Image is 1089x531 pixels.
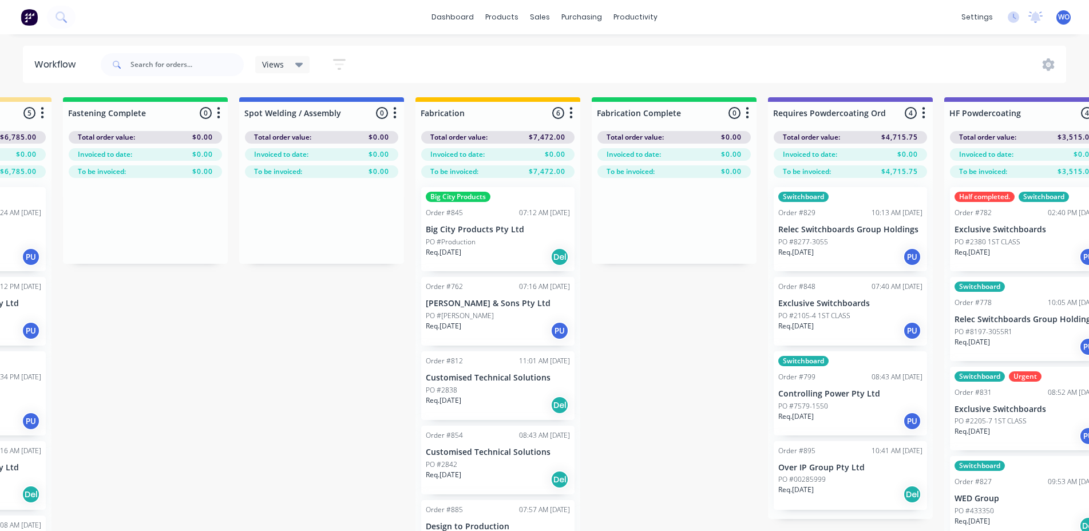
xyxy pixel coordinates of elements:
[551,396,569,414] div: Del
[721,132,742,142] span: $0.00
[254,132,311,142] span: Total order value:
[955,387,992,398] div: Order #831
[34,58,81,72] div: Workflow
[778,411,814,422] p: Req. [DATE]
[426,311,494,321] p: PO #[PERSON_NAME]
[254,167,302,177] span: To be invoiced:
[192,167,213,177] span: $0.00
[881,167,918,177] span: $4,715.75
[955,337,990,347] p: Req. [DATE]
[721,149,742,160] span: $0.00
[426,225,570,235] p: Big City Products Pty Ltd
[955,477,992,487] div: Order #827
[955,516,990,526] p: Req. [DATE]
[426,237,476,247] p: PO #Production
[16,149,37,160] span: $0.00
[783,132,840,142] span: Total order value:
[551,248,569,266] div: Del
[778,446,815,456] div: Order #895
[774,351,927,435] div: SwitchboardOrder #79908:43 AM [DATE]Controlling Power Pty LtdPO #7579-1550Req.[DATE]PU
[426,356,463,366] div: Order #812
[955,426,990,437] p: Req. [DATE]
[519,430,570,441] div: 08:43 AM [DATE]
[192,149,213,160] span: $0.00
[607,132,664,142] span: Total order value:
[430,149,485,160] span: Invoiced to date:
[369,149,389,160] span: $0.00
[426,282,463,292] div: Order #762
[778,299,922,308] p: Exclusive Switchboards
[608,9,663,26] div: productivity
[955,461,1005,471] div: Switchboard
[529,167,565,177] span: $7,472.00
[955,208,992,218] div: Order #782
[881,132,918,142] span: $4,715.75
[78,167,126,177] span: To be invoiced:
[519,505,570,515] div: 07:57 AM [DATE]
[426,208,463,218] div: Order #845
[551,322,569,340] div: PU
[607,167,655,177] span: To be invoiced:
[545,149,565,160] span: $0.00
[774,441,927,510] div: Order #89510:41 AM [DATE]Over IP Group Pty LtdPO #00285999Req.[DATE]Del
[22,485,40,504] div: Del
[524,9,556,26] div: sales
[783,167,831,177] span: To be invoiced:
[778,389,922,399] p: Controlling Power Pty Ltd
[369,167,389,177] span: $0.00
[421,426,575,494] div: Order #85408:43 AM [DATE]Customised Technical SolutionsPO #2842Req.[DATE]Del
[872,282,922,292] div: 07:40 AM [DATE]
[426,459,457,470] p: PO #2842
[21,9,38,26] img: Factory
[519,356,570,366] div: 11:01 AM [DATE]
[551,470,569,489] div: Del
[1009,371,1042,382] div: Urgent
[480,9,524,26] div: products
[426,447,570,457] p: Customised Technical Solutions
[607,149,661,160] span: Invoiced to date:
[426,321,461,331] p: Req. [DATE]
[262,58,284,70] span: Views
[192,132,213,142] span: $0.00
[426,192,490,202] div: Big City Products
[872,372,922,382] div: 08:43 AM [DATE]
[959,149,1013,160] span: Invoiced to date:
[778,247,814,257] p: Req. [DATE]
[872,208,922,218] div: 10:13 AM [DATE]
[955,506,994,516] p: PO #433350
[955,298,992,308] div: Order #778
[955,192,1015,202] div: Half completed.
[1019,192,1069,202] div: Switchboard
[426,470,461,480] p: Req. [DATE]
[778,208,815,218] div: Order #829
[778,485,814,495] p: Req. [DATE]
[1058,12,1070,22] span: WO
[778,225,922,235] p: Relec Switchboards Group Holdings
[721,167,742,177] span: $0.00
[421,277,575,346] div: Order #76207:16 AM [DATE][PERSON_NAME] & Sons Pty LtdPO #[PERSON_NAME]Req.[DATE]PU
[778,321,814,331] p: Req. [DATE]
[426,373,570,383] p: Customised Technical Solutions
[959,167,1007,177] span: To be invoiced:
[22,322,40,340] div: PU
[778,311,850,321] p: PO #2105-4 1ST CLASS
[529,132,565,142] span: $7,472.00
[778,401,828,411] p: PO #7579-1550
[897,149,918,160] span: $0.00
[426,299,570,308] p: [PERSON_NAME] & Sons Pty Ltd
[426,9,480,26] a: dashboard
[778,356,829,366] div: Switchboard
[774,187,927,271] div: SwitchboardOrder #82910:13 AM [DATE]Relec Switchboards Group HoldingsPO #8277-3055Req.[DATE]PU
[22,412,40,430] div: PU
[556,9,608,26] div: purchasing
[903,412,921,430] div: PU
[778,474,826,485] p: PO #00285999
[78,149,132,160] span: Invoiced to date:
[519,282,570,292] div: 07:16 AM [DATE]
[426,505,463,515] div: Order #885
[903,248,921,266] div: PU
[426,247,461,257] p: Req. [DATE]
[254,149,308,160] span: Invoiced to date:
[426,385,457,395] p: PO #2838
[421,351,575,420] div: Order #81211:01 AM [DATE]Customised Technical SolutionsPO #2838Req.[DATE]Del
